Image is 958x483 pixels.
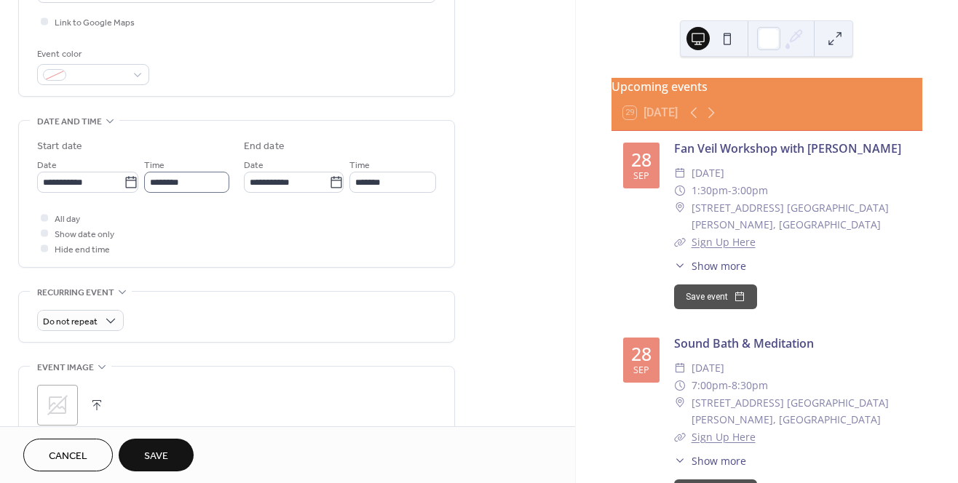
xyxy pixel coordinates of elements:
[692,258,746,274] span: Show more
[674,199,686,217] div: ​
[732,182,768,199] span: 3:00pm
[49,449,87,464] span: Cancel
[37,158,57,173] span: Date
[674,164,686,182] div: ​
[349,158,370,173] span: Time
[674,233,686,251] div: ​
[244,158,264,173] span: Date
[692,394,911,429] span: [STREET_ADDRESS] [GEOGRAPHIC_DATA][PERSON_NAME], [GEOGRAPHIC_DATA]
[144,449,168,464] span: Save
[37,47,146,62] div: Event color
[692,377,728,394] span: 7:00pm
[631,345,652,363] div: 28
[692,430,756,444] a: Sign Up Here
[37,385,78,426] div: ;
[55,15,135,31] span: Link to Google Maps
[674,377,686,394] div: ​
[674,428,686,446] div: ​
[692,235,756,249] a: Sign Up Here
[692,182,728,199] span: 1:30pm
[37,114,102,129] span: Date and time
[674,258,746,274] button: ​Show more
[728,377,732,394] span: -
[55,212,80,227] span: All day
[37,285,114,300] span: Recurring event
[692,453,746,468] span: Show more
[692,359,724,377] span: [DATE]
[674,140,901,156] a: Fan Veil Workshop with [PERSON_NAME]
[55,242,110,258] span: Hide end time
[244,139,285,154] div: End date
[674,453,686,468] div: ​
[674,335,814,351] a: Sound Bath & Meditation
[732,377,768,394] span: 8:30pm
[674,182,686,199] div: ​
[55,227,114,242] span: Show date only
[631,151,652,169] div: 28
[633,172,649,181] div: Sep
[43,314,98,330] span: Do not repeat
[144,158,165,173] span: Time
[23,439,113,471] button: Cancel
[674,284,757,309] button: Save event
[692,199,911,234] span: [STREET_ADDRESS] [GEOGRAPHIC_DATA][PERSON_NAME], [GEOGRAPHIC_DATA]
[692,164,724,182] span: [DATE]
[674,359,686,377] div: ​
[633,366,649,375] div: Sep
[37,360,94,375] span: Event image
[728,182,732,199] span: -
[674,453,746,468] button: ​Show more
[674,394,686,412] div: ​
[674,258,686,274] div: ​
[611,78,922,95] div: Upcoming events
[119,439,194,471] button: Save
[37,139,82,154] div: Start date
